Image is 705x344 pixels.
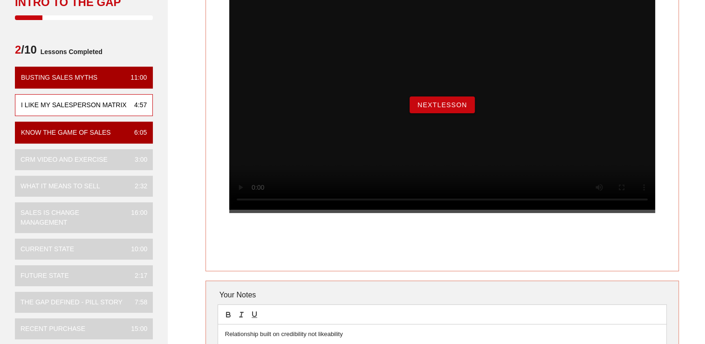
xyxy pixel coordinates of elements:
p: Relationship built on credibility not likeability [225,330,659,338]
div: 2:17 [127,271,147,281]
div: 6:05 [127,128,147,138]
span: /10 [15,42,37,61]
div: Know the Game of Sales [21,128,111,138]
div: I Like My Salesperson Matrix [21,100,127,110]
div: The Gap Defined - Pill Story [21,297,123,307]
div: 7:58 [127,297,147,307]
div: Busting Sales Myths [21,73,97,83]
div: Sales is Change Management [21,208,123,227]
div: 4:57 [127,100,147,110]
div: Your Notes [218,286,667,304]
div: Future State [21,271,69,281]
div: 2:32 [127,181,147,191]
div: 10:00 [123,244,147,254]
div: 16:00 [123,208,147,227]
div: CRM VIDEO and EXERCISE [21,155,108,165]
div: Current State [21,244,74,254]
div: 15:00 [123,324,147,334]
div: What it means to sell [21,181,100,191]
span: Lessons Completed [37,42,103,61]
button: NextLesson [410,96,475,113]
span: 2 [15,43,21,56]
div: 3:00 [127,155,147,165]
span: NextLesson [417,101,467,109]
div: 11:00 [123,73,147,83]
div: Recent Purchase [21,324,85,334]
